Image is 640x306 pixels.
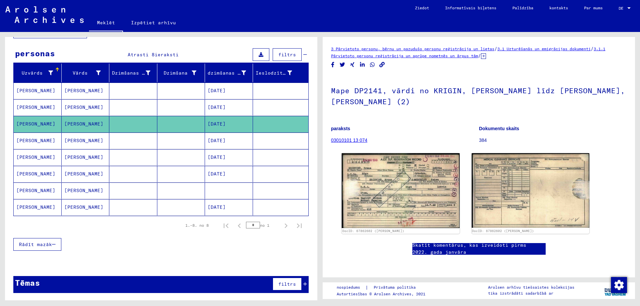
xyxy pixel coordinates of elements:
font: Ieslodzītā # [256,70,292,76]
button: Kopīgot pakalpojumā WhatsApp [369,61,376,69]
font: Vārds [73,70,88,76]
button: Kopīgot Facebook vietnē [329,61,336,69]
font: personas [15,48,55,58]
font: [PERSON_NAME] [64,121,103,127]
font: Privātuma politika [374,285,416,290]
a: Skatīt komentārus, kas izveidoti pirms 2022. gada janvāra [412,242,546,256]
font: Meklēt [97,20,115,26]
font: dzimšanas datums [208,70,256,76]
font: nospiedums [337,285,360,290]
font: Uzvārds [22,70,43,76]
button: Pēdējā lapa [293,219,306,232]
div: Uzvārds [16,68,61,78]
font: / [591,46,594,52]
font: [DATE] [208,88,226,94]
font: kontakts [549,5,568,10]
font: / [478,53,481,59]
font: Dzimšana [164,70,188,76]
font: Mape DP2141, vārdi no KRIGIN, [PERSON_NAME] līdz [PERSON_NAME], [PERSON_NAME] (2) [331,86,625,106]
font: Ziedot [415,5,429,10]
font: DocID: 67862602 ([PERSON_NAME]) [472,229,534,233]
a: 3.1 Uzturēšanās un emigrācijas dokumenti [497,46,591,51]
mat-header-cell: dzimšanas datums [205,64,253,82]
font: [PERSON_NAME] [16,154,55,160]
mat-header-cell: Vārds [62,64,110,82]
font: [DATE] [208,104,226,110]
img: 002.jpg [472,153,590,228]
button: Rādīt mazāk [13,238,61,251]
mat-header-cell: Dzimšanas vārds [109,64,157,82]
font: filtrs [278,281,296,287]
font: Izpētiet arhīvu [131,20,176,26]
button: filtrs [273,278,302,290]
font: [DATE] [208,138,226,144]
font: filtrs [278,52,296,58]
font: 1.–8. no 8 [185,223,209,228]
img: yv_logo.png [603,282,628,299]
button: Kopēt saiti [379,61,386,69]
a: 3 Pārvietoto personu, bērnu un pazudušo personu reģistrācija un lietas [331,46,494,51]
button: Iepriekšējā lapa [233,219,246,232]
button: Kopīgot vietnē Xing [349,61,356,69]
font: Arolsen arhīvu tiešsaistes kolekcijas [488,285,574,290]
font: Dokumentu skaits [479,126,519,131]
a: Izpētiet arhīvu [123,15,184,31]
font: Rādīt mazāk [19,241,52,247]
font: [PERSON_NAME] [64,187,103,193]
font: [PERSON_NAME] [16,121,55,127]
a: DocID: 67862602 ([PERSON_NAME]) [342,229,404,233]
font: [PERSON_NAME] [16,88,55,94]
div: Vārds [64,68,109,78]
font: tika izstrādāti sadarbībā ar [488,291,553,296]
button: Nākamā lapa [279,219,293,232]
font: [PERSON_NAME] [16,204,55,210]
font: Palīdzība [512,5,533,10]
font: [DATE] [208,154,226,160]
font: [PERSON_NAME] [64,104,103,110]
a: Meklēt [89,15,123,32]
font: Atrasti 8 [128,52,155,58]
font: Skatīt komentārus, kas izveidoti pirms 2022. gada janvāra [412,242,526,255]
div: dzimšanas datums [208,68,254,78]
button: Kopīgot vietnē Twitter [339,61,346,69]
font: [PERSON_NAME] [16,187,55,193]
font: Informatīvais biļetens [445,5,496,10]
font: [DATE] [208,204,226,210]
font: / [494,46,497,52]
button: Pirmā lapa [219,219,233,232]
font: no 1 [260,223,269,228]
font: [PERSON_NAME] [64,171,103,177]
mat-header-cell: Uzvārds [14,64,62,82]
div: Ieslodzītā # [256,68,301,78]
font: [DATE] [208,121,226,127]
font: [DATE] [208,171,226,177]
a: nospiedums [337,284,365,291]
img: Arolsen_neg.svg [5,6,84,23]
font: Autortiesības © Arolsen Archives, 2021 [337,291,425,296]
button: Kopīgot vietnē LinkedIn [359,61,366,69]
a: 03010101 13 074 [331,138,367,143]
font: DE [619,6,623,11]
mat-header-cell: Ieslodzītā # [253,64,309,82]
mat-header-cell: Dzimšana [157,64,205,82]
font: Tēmas [15,278,40,288]
img: 001.jpg [342,153,460,228]
font: [PERSON_NAME] [64,88,103,94]
font: paraksts [331,126,350,131]
font: Par mums [584,5,603,10]
div: Dzimšanas vārds [112,68,159,78]
font: | [365,284,368,290]
img: Mainīt piekrišanu [611,277,627,293]
button: filtrs [273,48,302,61]
font: [PERSON_NAME] [16,104,55,110]
font: Dzimšanas vārds [112,70,157,76]
font: [PERSON_NAME] [64,204,103,210]
font: [PERSON_NAME] [64,154,103,160]
font: ieraksti [155,52,179,58]
font: [PERSON_NAME] [16,171,55,177]
a: Privātuma politika [368,284,424,291]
